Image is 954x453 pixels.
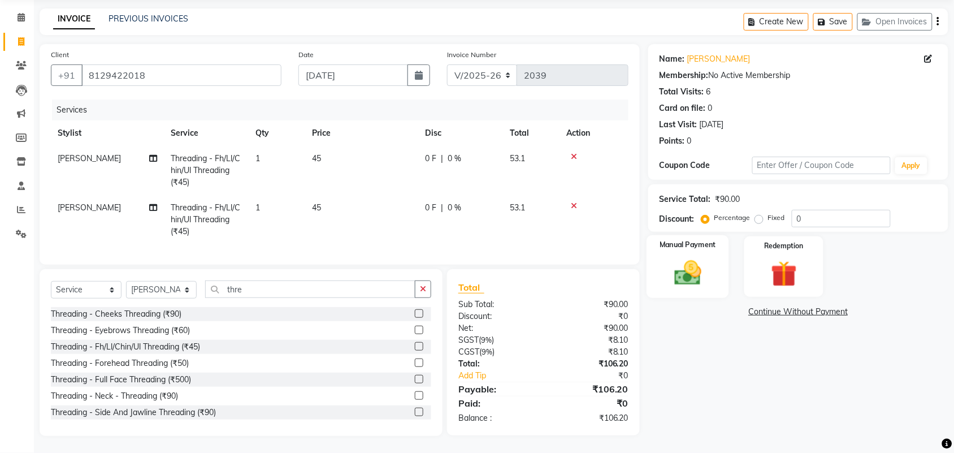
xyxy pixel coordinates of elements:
[51,374,191,386] div: Threading - Full Face Threading (₹500)
[560,120,628,146] th: Action
[450,334,544,346] div: ( )
[543,346,637,358] div: ₹8.10
[53,9,95,29] a: INVOICE
[543,396,637,410] div: ₹0
[714,213,751,223] label: Percentage
[312,153,321,163] span: 45
[312,202,321,213] span: 45
[305,120,418,146] th: Price
[559,370,637,382] div: ₹0
[543,412,637,424] div: ₹106.20
[58,202,121,213] span: [PERSON_NAME]
[651,306,946,318] a: Continue Without Payment
[450,358,544,370] div: Total:
[660,193,711,205] div: Service Total:
[660,53,685,65] div: Name:
[205,281,415,298] input: Search or Scan
[543,382,637,396] div: ₹106.20
[450,299,544,310] div: Sub Total:
[450,322,544,334] div: Net:
[482,347,492,356] span: 9%
[81,64,281,86] input: Search by Name/Mobile/Email/Code
[450,382,544,396] div: Payable:
[481,335,492,344] span: 9%
[441,202,443,214] span: |
[543,322,637,334] div: ₹90.00
[708,102,713,114] div: 0
[51,407,216,419] div: Threading - Side And Jawline Threading (₹90)
[458,282,484,294] span: Total
[687,53,751,65] a: [PERSON_NAME]
[450,412,544,424] div: Balance :
[768,213,785,223] label: Fixed
[52,100,637,120] div: Services
[448,153,461,165] span: 0 %
[425,153,436,165] span: 0 F
[660,159,752,171] div: Coupon Code
[450,310,544,322] div: Discount:
[448,202,461,214] span: 0 %
[450,396,544,410] div: Paid:
[660,213,695,225] div: Discount:
[687,135,692,147] div: 0
[58,153,121,163] span: [PERSON_NAME]
[543,334,637,346] div: ₹8.10
[813,13,853,31] button: Save
[752,157,891,174] input: Enter Offer / Coupon Code
[763,258,805,290] img: _gift.svg
[255,202,260,213] span: 1
[171,202,240,236] span: Threading - Fh/Ll/Chin/Ul Threading (₹45)
[660,119,697,131] div: Last Visit:
[543,358,637,370] div: ₹106.20
[660,70,709,81] div: Membership:
[660,86,704,98] div: Total Visits:
[543,310,637,322] div: ₹0
[255,153,260,163] span: 1
[450,346,544,358] div: ( )
[660,135,685,147] div: Points:
[543,299,637,310] div: ₹90.00
[447,50,496,60] label: Invoice Number
[51,390,178,402] div: Threading - Neck - Threading (₹90)
[458,347,479,357] span: CGST
[666,257,710,288] img: _cash.svg
[700,119,724,131] div: [DATE]
[51,50,69,60] label: Client
[458,335,479,345] span: SGST
[744,13,809,31] button: Create New
[503,120,560,146] th: Total
[418,120,503,146] th: Disc
[450,370,559,382] a: Add Tip
[164,120,249,146] th: Service
[660,70,937,81] div: No Active Membership
[660,240,716,251] label: Manual Payment
[510,153,525,163] span: 53.1
[895,157,927,174] button: Apply
[51,325,190,336] div: Threading - Eyebrows Threading (₹60)
[51,308,181,320] div: Threading - Cheeks Threading (₹90)
[51,357,189,369] div: Threading - Forehead Threading (₹50)
[660,102,706,114] div: Card on file:
[109,14,188,24] a: PREVIOUS INVOICES
[857,13,933,31] button: Open Invoices
[51,64,83,86] button: +91
[510,202,525,213] span: 53.1
[425,202,436,214] span: 0 F
[51,120,164,146] th: Stylist
[765,241,804,251] label: Redemption
[249,120,305,146] th: Qty
[51,341,200,353] div: Threading - Fh/Ll/Chin/Ul Threading (₹45)
[706,86,711,98] div: 6
[715,193,740,205] div: ₹90.00
[298,50,314,60] label: Date
[441,153,443,165] span: |
[171,153,240,187] span: Threading - Fh/Ll/Chin/Ul Threading (₹45)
